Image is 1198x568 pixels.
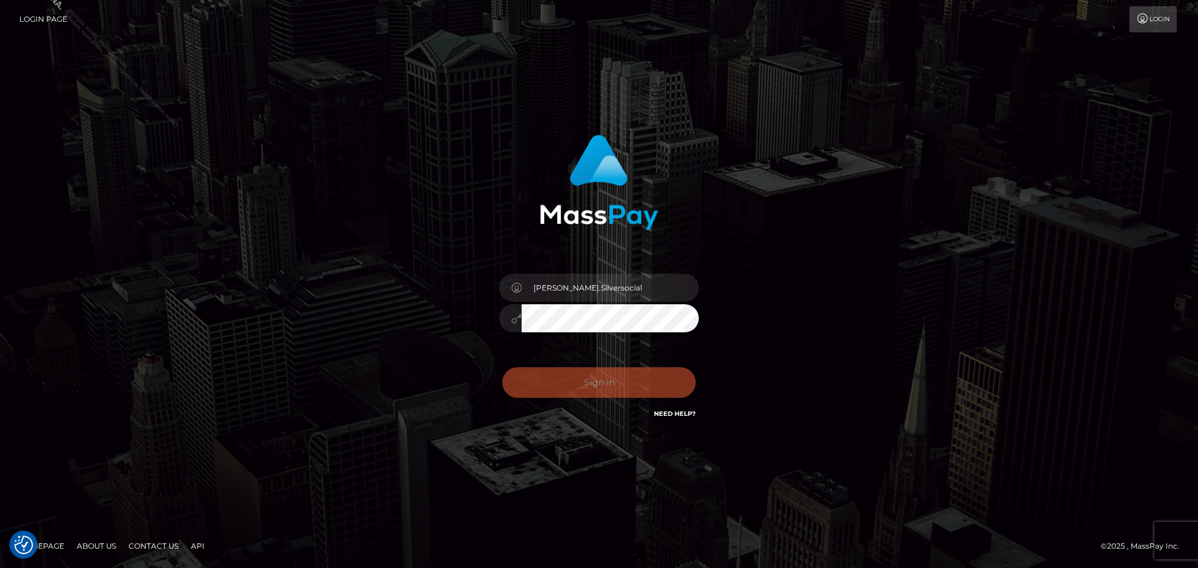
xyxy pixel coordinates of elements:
a: Need Help? [654,410,696,418]
a: Login Page [19,6,67,32]
button: Consent Preferences [14,536,33,554]
div: © 2025 , MassPay Inc. [1101,539,1189,553]
a: Homepage [14,536,69,556]
a: Login [1129,6,1177,32]
img: Revisit consent button [14,536,33,554]
a: Contact Us [124,536,183,556]
img: MassPay Login [540,135,658,230]
a: API [186,536,210,556]
a: About Us [72,536,121,556]
input: Username... [522,274,699,302]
